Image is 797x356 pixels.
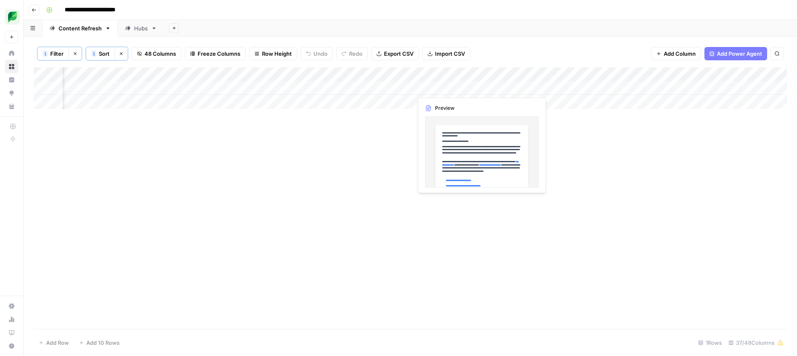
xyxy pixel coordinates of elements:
a: Hubs [118,20,164,37]
img: SproutSocial Logo [5,10,20,25]
span: Import CSV [435,49,465,58]
div: 37/48 Columns [725,336,787,349]
span: Add Power Agent [717,49,762,58]
a: Settings [5,299,18,313]
span: 48 Columns [144,49,176,58]
button: Add 10 Rows [74,336,125,349]
a: Learning Hub [5,326,18,339]
span: 1 [44,50,46,57]
span: Sort [99,49,110,58]
button: Add Column [651,47,701,60]
span: Add 10 Rows [86,339,120,347]
a: Insights [5,73,18,87]
span: Row Height [262,49,292,58]
a: Browse [5,60,18,73]
span: Freeze Columns [198,49,240,58]
button: Workspace: SproutSocial [5,7,18,27]
div: Hubs [134,24,148,32]
span: Filter [50,49,64,58]
button: Import CSV [422,47,470,60]
button: Undo [301,47,333,60]
button: Redo [336,47,368,60]
span: Undo [313,49,328,58]
div: Content Refresh [59,24,102,32]
span: 1 [93,50,95,57]
button: Add Power Agent [704,47,767,60]
button: Freeze Columns [185,47,246,60]
button: 48 Columns [132,47,181,60]
a: Opportunities [5,87,18,100]
span: Export CSV [384,49,413,58]
button: Help + Support [5,339,18,353]
a: Your Data [5,100,18,113]
div: 1 [43,50,48,57]
span: Add Row [46,339,69,347]
button: 1Filter [37,47,68,60]
button: Add Row [34,336,74,349]
a: Home [5,47,18,60]
button: 1Sort [86,47,115,60]
span: Add Column [664,49,696,58]
div: 1 [91,50,96,57]
div: 1 Rows [695,336,725,349]
button: Row Height [249,47,297,60]
button: Export CSV [371,47,419,60]
span: Redo [349,49,362,58]
a: Usage [5,313,18,326]
a: Content Refresh [42,20,118,37]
